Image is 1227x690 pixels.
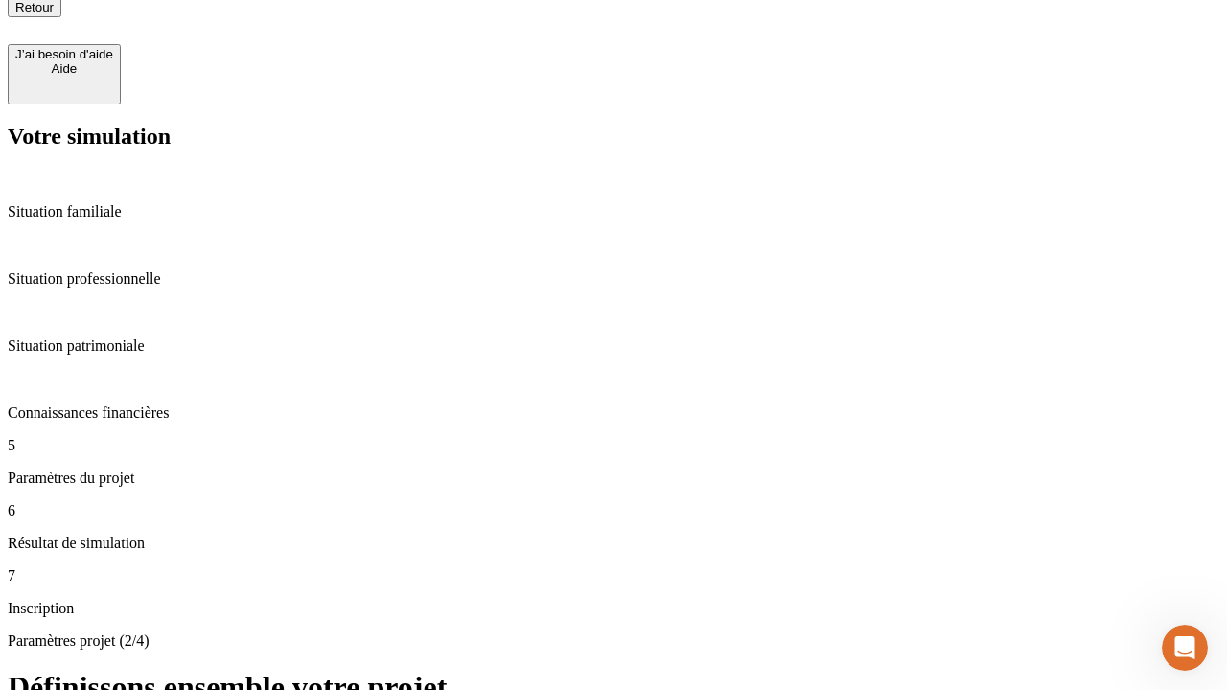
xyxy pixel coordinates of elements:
[8,124,1219,149] h2: Votre simulation
[8,535,1219,552] p: Résultat de simulation
[8,270,1219,287] p: Situation professionnelle
[8,567,1219,585] p: 7
[8,632,1219,650] p: Paramètres projet (2/4)
[8,44,121,104] button: J’ai besoin d'aideAide
[8,502,1219,519] p: 6
[8,470,1219,487] p: Paramètres du projet
[15,61,113,76] div: Aide
[8,600,1219,617] p: Inscription
[8,203,1219,220] p: Situation familiale
[8,404,1219,422] p: Connaissances financières
[8,337,1219,355] p: Situation patrimoniale
[8,437,1219,454] p: 5
[15,47,113,61] div: J’ai besoin d'aide
[1162,625,1208,671] iframe: Intercom live chat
